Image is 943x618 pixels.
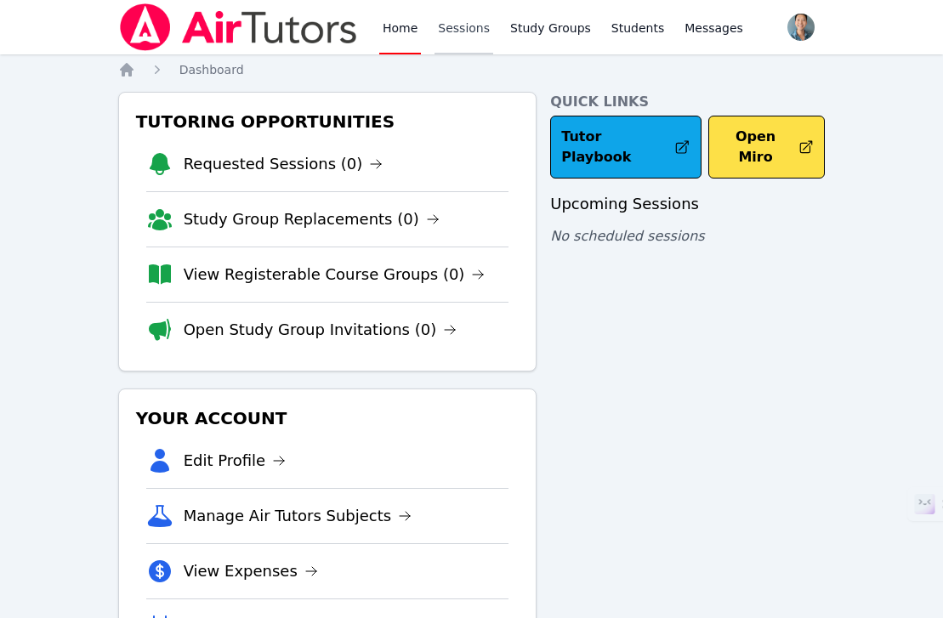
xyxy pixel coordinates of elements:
h3: Your Account [133,403,523,434]
h3: Tutoring Opportunities [133,106,523,137]
a: Study Group Replacements (0) [184,207,440,231]
a: Manage Air Tutors Subjects [184,504,412,528]
nav: Breadcrumb [118,61,826,78]
a: Edit Profile [184,449,287,473]
a: View Registerable Course Groups (0) [184,263,486,286]
h3: Upcoming Sessions [550,192,825,216]
a: View Expenses [184,559,318,583]
span: Messages [685,20,743,37]
img: Air Tutors [118,3,359,51]
button: Open Miro [708,116,825,179]
a: Tutor Playbook [550,116,702,179]
span: No scheduled sessions [550,228,704,244]
span: Dashboard [179,63,244,77]
a: Dashboard [179,61,244,78]
a: Open Study Group Invitations (0) [184,318,457,342]
h4: Quick Links [550,92,825,112]
a: Requested Sessions (0) [184,152,383,176]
